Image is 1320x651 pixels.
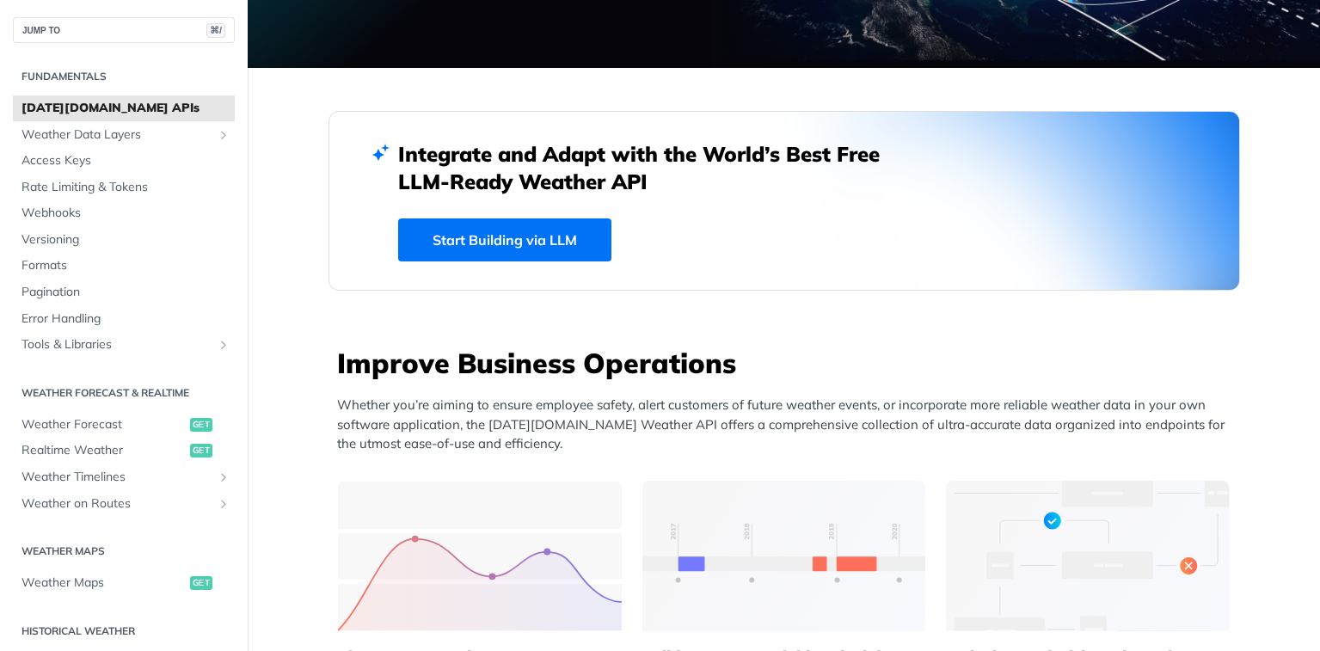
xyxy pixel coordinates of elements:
[21,495,212,513] span: Weather on Routes
[13,122,235,148] a: Weather Data LayersShow subpages for Weather Data Layers
[21,469,212,486] span: Weather Timelines
[190,576,212,590] span: get
[13,69,235,84] h2: Fundamentals
[13,279,235,305] a: Pagination
[21,179,230,196] span: Rate Limiting & Tokens
[21,100,230,117] span: [DATE][DOMAIN_NAME] APIs
[217,497,230,511] button: Show subpages for Weather on Routes
[13,332,235,358] a: Tools & LibrariesShow subpages for Tools & Libraries
[398,218,611,261] a: Start Building via LLM
[13,95,235,121] a: [DATE][DOMAIN_NAME] APIs
[338,481,622,631] img: 39565e8-group-4962x.svg
[946,481,1230,631] img: a22d113-group-496-32x.svg
[21,152,230,169] span: Access Keys
[21,126,212,144] span: Weather Data Layers
[13,544,235,559] h2: Weather Maps
[13,570,235,596] a: Weather Mapsget
[217,470,230,484] button: Show subpages for Weather Timelines
[337,396,1240,454] p: Whether you’re aiming to ensure employee safety, alert customers of future weather events, or inc...
[21,284,230,301] span: Pagination
[21,310,230,328] span: Error Handling
[13,17,235,43] button: JUMP TO⌘/
[398,140,906,195] h2: Integrate and Adapt with the World’s Best Free LLM-Ready Weather API
[337,344,1240,382] h3: Improve Business Operations
[217,128,230,142] button: Show subpages for Weather Data Layers
[13,464,235,490] a: Weather TimelinesShow subpages for Weather Timelines
[217,338,230,352] button: Show subpages for Tools & Libraries
[206,23,225,38] span: ⌘/
[21,442,186,459] span: Realtime Weather
[21,416,186,433] span: Weather Forecast
[13,227,235,253] a: Versioning
[13,306,235,332] a: Error Handling
[13,200,235,226] a: Webhooks
[13,253,235,279] a: Formats
[190,418,212,432] span: get
[13,623,235,639] h2: Historical Weather
[21,231,230,249] span: Versioning
[21,574,186,592] span: Weather Maps
[13,175,235,200] a: Rate Limiting & Tokens
[13,438,235,464] a: Realtime Weatherget
[13,385,235,401] h2: Weather Forecast & realtime
[13,412,235,438] a: Weather Forecastget
[21,205,230,222] span: Webhooks
[21,257,230,274] span: Formats
[190,444,212,458] span: get
[642,481,926,631] img: 13d7ca0-group-496-2.svg
[13,491,235,517] a: Weather on RoutesShow subpages for Weather on Routes
[13,148,235,174] a: Access Keys
[21,336,212,353] span: Tools & Libraries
